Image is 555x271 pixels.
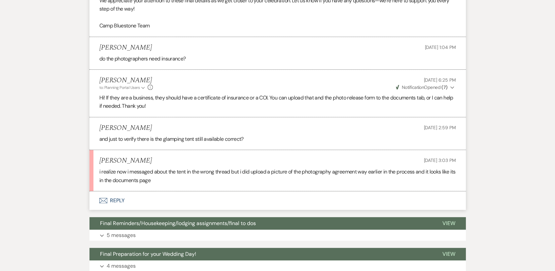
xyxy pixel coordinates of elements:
h5: [PERSON_NAME] [99,44,152,52]
button: to: Planning Portal Users [99,85,146,91]
span: View [442,251,455,257]
h5: [PERSON_NAME] [99,124,152,132]
span: Final Reminders/Housekeeping/lodging assignments/final to dos [100,220,256,227]
p: Camp Bluestone Team [99,21,456,30]
p: and just to verify there is the glamping tent still available correct? [99,135,456,143]
span: View [442,220,455,227]
span: [DATE] 6:25 PM [424,77,456,83]
p: 5 messages [107,231,136,240]
p: i realize now i messaged about the tent in the wrong thread but i did upload a picture of the pho... [99,168,456,184]
span: [DATE] 2:59 PM [424,125,456,131]
button: Final Preparation for your Wedding Day! [89,248,432,260]
span: [DATE] 1:04 PM [425,44,456,50]
span: [DATE] 3:03 PM [424,157,456,163]
button: View [432,217,466,230]
strong: ( 7 ) [441,84,447,90]
span: Opened [396,84,448,90]
p: do the photographers need insurance? [99,55,456,63]
span: Final Preparation for your Wedding Day! [100,251,196,257]
button: NotificationOpened (7) [395,84,456,91]
p: 4 messages [107,262,136,270]
span: to: Planning Portal Users [99,85,140,90]
p: Hi! If they are a business, they should have a certificate of insurance or a COI. You can upload ... [99,94,456,110]
span: Notification [402,84,424,90]
button: Reply [89,191,466,210]
button: View [432,248,466,260]
h5: [PERSON_NAME] [99,157,152,165]
h5: [PERSON_NAME] [99,76,153,85]
button: Final Reminders/Housekeeping/lodging assignments/final to dos [89,217,432,230]
button: 5 messages [89,230,466,241]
